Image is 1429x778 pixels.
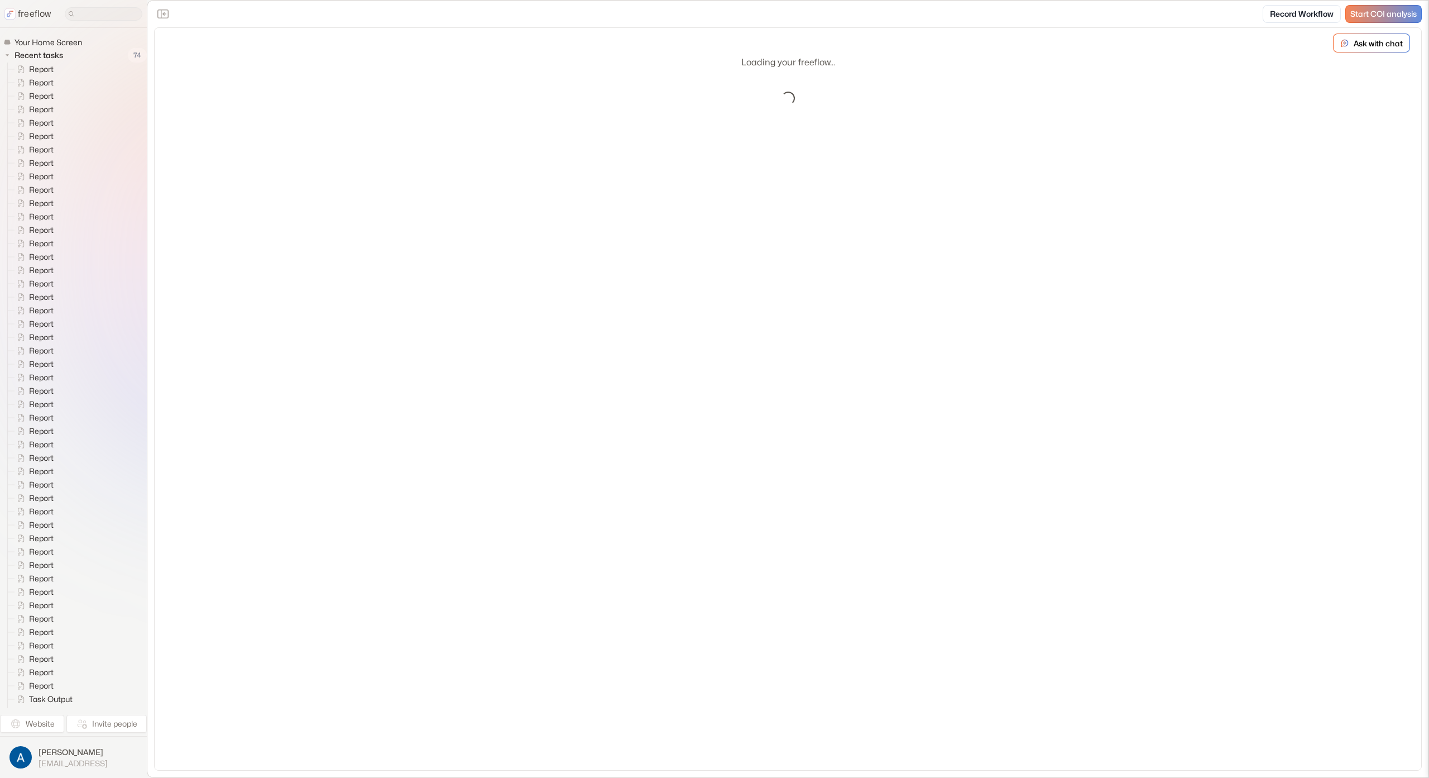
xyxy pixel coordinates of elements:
[8,63,58,76] a: Report
[27,90,57,102] span: Report
[8,384,58,398] a: Report
[27,640,57,651] span: Report
[27,251,57,262] span: Report
[27,533,57,544] span: Report
[27,707,76,718] span: Task Output
[27,157,57,169] span: Report
[8,465,58,478] a: Report
[8,478,58,491] a: Report
[4,7,51,21] a: freeflow
[27,77,57,88] span: Report
[8,170,58,183] a: Report
[8,156,58,170] a: Report
[8,237,58,250] a: Report
[39,758,108,769] span: [EMAIL_ADDRESS]
[27,345,57,356] span: Report
[8,679,58,693] a: Report
[8,250,58,264] a: Report
[27,667,57,678] span: Report
[8,411,58,424] a: Report
[3,49,68,62] button: Recent tasks
[8,572,58,585] a: Report
[8,143,58,156] a: Report
[39,747,108,758] span: [PERSON_NAME]
[8,693,77,706] a: Task Output
[8,532,58,545] a: Report
[27,198,57,209] span: Report
[27,586,57,598] span: Report
[27,64,57,75] span: Report
[1350,9,1417,19] span: Start COI analysis
[27,144,57,155] span: Report
[27,117,57,128] span: Report
[1263,5,1341,23] a: Record Workflow
[27,600,57,611] span: Report
[27,225,57,236] span: Report
[27,211,57,222] span: Report
[8,103,58,116] a: Report
[8,599,58,612] a: Report
[27,519,57,531] span: Report
[8,424,58,438] a: Report
[27,613,57,624] span: Report
[154,5,172,23] button: Close the sidebar
[12,50,66,61] span: Recent tasks
[8,505,58,518] a: Report
[8,652,58,666] a: Report
[27,506,57,517] span: Report
[8,626,58,639] a: Report
[8,451,58,465] a: Report
[27,653,57,665] span: Report
[8,585,58,599] a: Report
[27,305,57,316] span: Report
[27,359,57,370] span: Report
[27,104,57,115] span: Report
[27,412,57,423] span: Report
[8,304,58,317] a: Report
[66,715,147,733] button: Invite people
[8,290,58,304] a: Report
[8,706,77,719] a: Task Output
[27,131,57,142] span: Report
[27,493,57,504] span: Report
[8,612,58,626] a: Report
[1345,5,1422,23] a: Start COI analysis
[27,694,76,705] span: Task Output
[27,399,57,410] span: Report
[8,277,58,290] a: Report
[18,7,51,21] p: freeflow
[8,666,58,679] a: Report
[8,197,58,210] a: Report
[27,332,57,343] span: Report
[27,292,57,303] span: Report
[8,559,58,572] a: Report
[27,479,57,490] span: Report
[8,357,58,371] a: Report
[8,317,58,331] a: Report
[8,210,58,223] a: Report
[8,76,58,89] a: Report
[27,318,57,330] span: Report
[27,171,57,182] span: Report
[27,385,57,397] span: Report
[27,452,57,464] span: Report
[8,264,58,277] a: Report
[27,573,57,584] span: Report
[27,627,57,638] span: Report
[27,265,57,276] span: Report
[8,116,58,130] a: Report
[1354,37,1403,49] p: Ask with chat
[27,560,57,571] span: Report
[27,546,57,557] span: Report
[3,37,87,48] a: Your Home Screen
[8,183,58,197] a: Report
[27,439,57,450] span: Report
[9,746,32,769] img: profile
[8,639,58,652] a: Report
[8,331,58,344] a: Report
[8,518,58,532] a: Report
[8,371,58,384] a: Report
[8,344,58,357] a: Report
[27,278,57,289] span: Report
[27,680,57,691] span: Report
